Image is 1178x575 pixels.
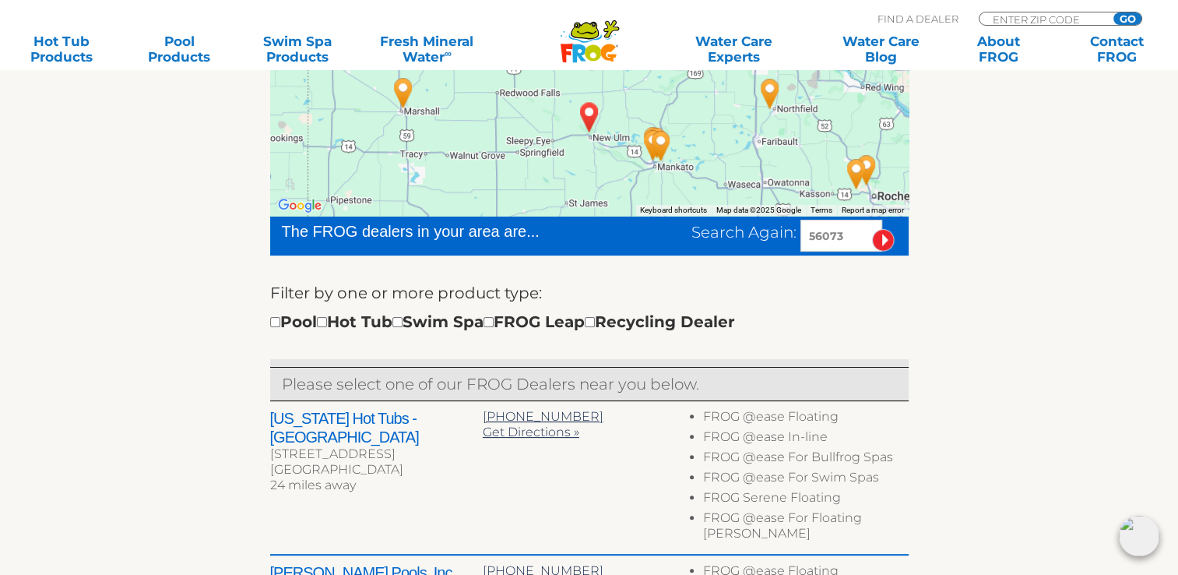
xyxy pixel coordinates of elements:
div: Arctic Spas Midwest Water - 63 miles away. [752,72,788,115]
div: [GEOGRAPHIC_DATA] [270,462,483,478]
a: Fresh MineralWater∞ [370,34,484,65]
div: Thatcher Pools and Spas - North - 99 miles away. [849,149,884,191]
a: Swim SpaProducts [251,34,343,65]
sup: ∞ [445,48,452,59]
li: FROG @ease In-line [703,429,908,450]
a: PoolProducts [134,34,226,65]
li: FROG Serene Floating [703,490,908,510]
input: GO [1113,12,1141,25]
a: Terms (opens in new tab) [811,206,832,214]
li: FROG @ease For Swim Spas [703,470,908,490]
div: Pool Hot Tub Swim Spa FROG Leap Recycling Dealer [270,309,735,334]
img: openIcon [1119,516,1159,556]
div: ESSIG, MN 56073 [571,96,607,138]
label: Filter by one or more product type: [270,280,542,305]
span: Search Again: [691,223,796,242]
img: Google [274,196,325,216]
a: Water CareBlog [835,34,927,65]
a: Get Directions » [483,425,579,439]
p: Please select one of our FROG Dealers near you below. [282,372,897,397]
a: Report a map error [842,206,904,214]
a: AboutFROG [953,34,1045,65]
button: Keyboard shortcuts [640,205,707,216]
a: Water CareExperts [659,34,808,65]
li: FROG @ease For Bullfrog Spas [703,450,908,470]
a: [PHONE_NUMBER] [483,409,603,424]
li: FROG @ease Floating [703,409,908,429]
input: Submit [872,229,895,252]
li: FROG @ease For Floating [PERSON_NAME] [703,510,908,546]
a: ContactFROG [1071,34,1162,65]
div: Marshall Spas & Pools - 65 miles away. [385,72,421,114]
div: Minnesota Hot Tubs - Mankato - 24 miles away. [635,121,671,163]
div: [STREET_ADDRESS] [270,446,483,462]
div: Leisure Aquatic Products - 95 miles away. [839,153,874,195]
div: Poolwerx - Mankato - 27 miles away. [643,125,679,167]
span: 24 miles away [270,478,356,492]
div: Sawatzky Pools, Inc. - 25 miles away. [635,124,671,166]
a: Open this area in Google Maps (opens a new window) [274,196,325,216]
div: The FROG dealers in your area are... [282,220,596,243]
a: Hot TubProducts [16,34,107,65]
div: Sweet Living Pools & Spas - 25 miles away. [639,122,675,164]
span: Map data ©2025 Google [716,206,801,214]
h2: [US_STATE] Hot Tubs - [GEOGRAPHIC_DATA] [270,409,483,446]
input: Zip Code Form [991,12,1096,26]
p: Find A Dealer [877,12,958,26]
